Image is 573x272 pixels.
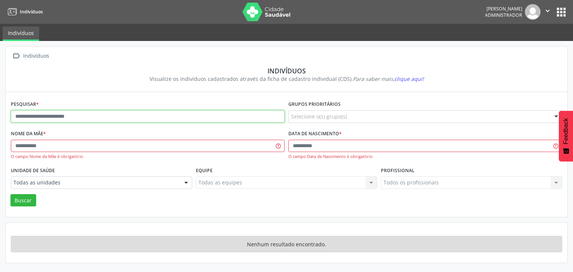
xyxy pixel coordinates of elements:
label: Nome da mãe [11,128,46,140]
button:  [541,4,555,20]
label: Data de nascimento [288,128,342,140]
div: [PERSON_NAME] [485,6,522,12]
label: Pesquisar [11,99,39,110]
label: Unidade de saúde [11,165,55,176]
i: Para saber mais, [353,75,424,82]
div: Indivíduos [16,67,557,75]
label: Grupos prioritários [288,99,341,110]
img: img [525,4,541,20]
div: Visualize os indivíduos cadastrados através da ficha de cadastro individual (CDS). [16,75,557,83]
div: O campo Data de Nascimento é obrigatório [288,154,562,160]
label: Equipe [196,165,213,176]
span: Selecione o(s) grupo(s) [291,113,347,120]
div: Nenhum resultado encontrado. [11,236,562,252]
a: Indivíduos [5,6,43,18]
button: apps [555,6,568,19]
button: Feedback - Mostrar pesquisa [559,111,573,161]
span: Indivíduos [20,9,43,15]
a:  Indivíduos [11,51,50,61]
label: Profissional [381,165,414,176]
span: Administrador [485,12,522,18]
span: Feedback [563,118,569,144]
span: Todas as unidades [13,179,177,186]
a: Indivíduos [3,26,39,41]
i:  [544,7,552,15]
button: Buscar [10,194,36,207]
div: Indivíduos [22,51,50,61]
span: clique aqui! [394,75,424,82]
div: O campo Nome da Mãe é obrigatório [11,154,285,160]
i:  [11,51,22,61]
